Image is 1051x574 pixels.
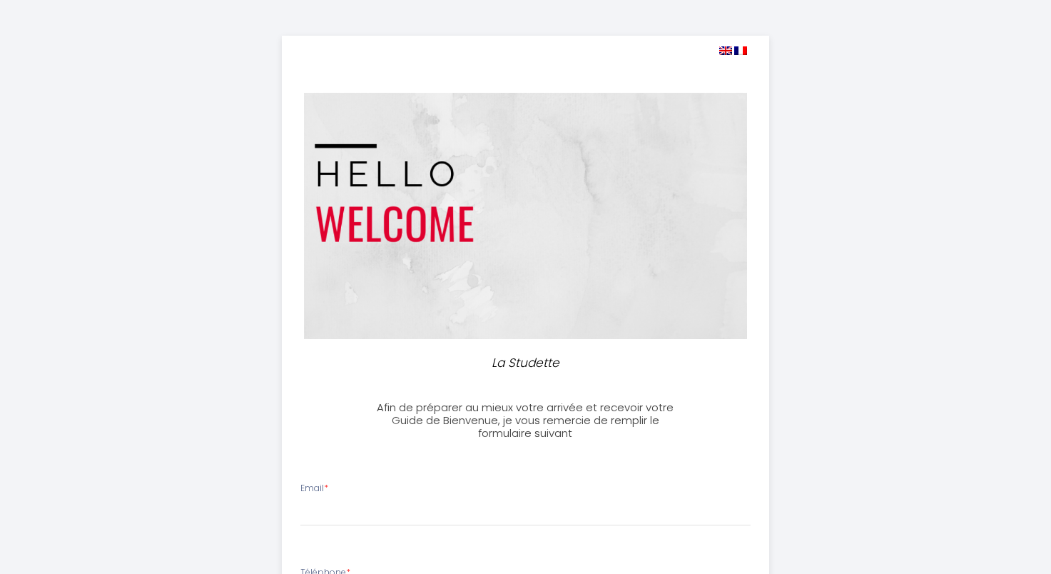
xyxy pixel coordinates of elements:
h3: Afin de préparer au mieux votre arrivée et recevoir votre Guide de Bienvenue, je vous remercie de... [367,401,684,440]
img: en.png [719,46,732,55]
label: Email [300,482,328,495]
img: fr.png [734,46,747,55]
p: La Studette [373,353,679,373]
